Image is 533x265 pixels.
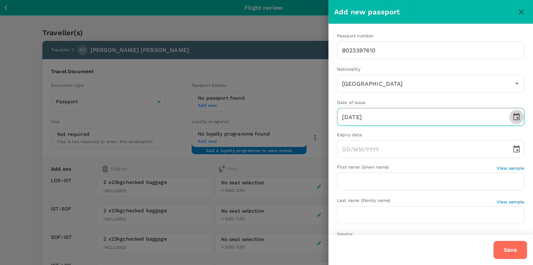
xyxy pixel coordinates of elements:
div: Expiry date [337,132,524,139]
div: Nationality [337,66,524,73]
span: View sample [497,199,524,204]
button: close [515,6,527,18]
div: Passport number [337,33,524,40]
input: DD/MM/YYYY [337,140,506,158]
input: Select or search nationality [340,77,501,90]
button: Open [512,79,522,89]
div: Gender [337,231,524,238]
span: View sample [497,166,524,171]
div: Last name (Family name) [337,197,497,204]
button: Choose date [509,142,524,156]
div: Date of issue [337,99,524,107]
button: Choose date, selected date is Apr 4, 2022 [509,110,524,124]
button: Save [493,241,527,259]
input: DD/MM/YYYY [337,108,506,126]
div: First name (Given name) [337,164,497,171]
h6: Add new passport [334,6,515,18]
